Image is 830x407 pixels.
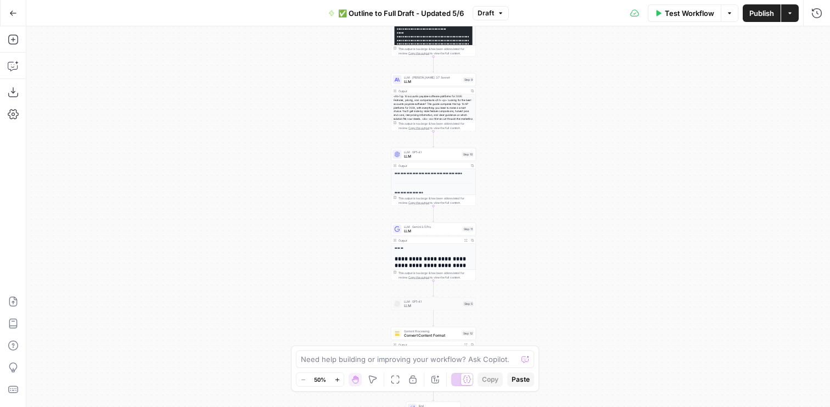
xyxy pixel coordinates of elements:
[463,77,474,82] div: Step 9
[507,372,534,387] button: Paste
[404,333,460,338] span: Convert Content Format
[399,47,474,55] div: This output is too large & has been abbreviated for review. to view the full content.
[322,4,470,22] button: ✅ Outline to Full Draft - Updated 5/6
[433,385,434,401] g: Edge from step_12 to end
[391,94,476,154] div: <h1>Top 10 accounts payable software platforms for 2024: Features, pricing, and comparisons</h1> ...
[404,150,460,154] span: LLM · GPT-4.1
[433,310,434,326] g: Edge from step_5 to step_12
[399,238,461,243] div: Output
[314,375,326,384] span: 50%
[478,372,503,387] button: Copy
[391,73,476,131] div: LLM · [PERSON_NAME] 3.7 SonnetLLMStep 9Output<h1>Top 10 accounts payable software platforms for 2...
[743,4,781,22] button: Publish
[404,225,461,229] span: LLM · Gemini 2.5 Pro
[482,375,498,384] span: Copy
[462,152,474,157] div: Step 10
[433,281,434,297] g: Edge from step_11 to step_5
[433,57,434,73] g: Edge from step_8 to step_9
[399,271,474,280] div: This output is too large & has been abbreviated for review. to view the full content.
[478,8,494,18] span: Draft
[399,343,461,347] div: Output
[391,327,476,385] div: Content ProcessingConvert Content FormatStep 12Output<article> <h1>Top 10 accounts payable softwa...
[404,303,461,309] span: LLM
[338,8,464,19] span: ✅ Outline to Full Draft - Updated 5/6
[404,228,461,234] span: LLM
[433,206,434,222] g: Edge from step_10 to step_11
[395,331,400,336] img: o3r9yhbrn24ooq0tey3lueqptmfj
[462,331,474,336] div: Step 12
[463,302,474,306] div: Step 5
[404,75,461,80] span: LLM · [PERSON_NAME] 3.7 Sonnet
[399,164,468,168] div: Output
[749,8,774,19] span: Publish
[404,79,461,85] span: LLM
[408,126,429,130] span: Copy the output
[404,154,460,159] span: LLM
[648,4,721,22] button: Test Workflow
[399,89,468,93] div: Output
[512,375,530,384] span: Paste
[408,201,429,204] span: Copy the output
[665,8,714,19] span: Test Workflow
[391,297,476,310] div: LLM · GPT-4.1LLMStep 5
[399,121,474,130] div: This output is too large & has been abbreviated for review. to view the full content.
[408,276,429,279] span: Copy the output
[399,196,474,205] div: This output is too large & has been abbreviated for review. to view the full content.
[473,6,509,20] button: Draft
[433,131,434,147] g: Edge from step_9 to step_10
[463,227,474,232] div: Step 11
[404,329,460,333] span: Content Processing
[404,299,461,304] span: LLM · GPT-4.1
[408,52,429,55] span: Copy the output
